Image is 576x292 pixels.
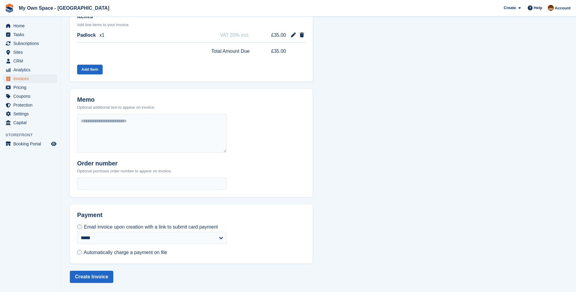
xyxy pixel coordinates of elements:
span: Account [555,5,571,11]
span: Analytics [13,66,50,74]
span: Coupons [13,92,50,100]
a: menu [3,48,57,56]
span: Total Amount Due [211,48,250,55]
span: £35.00 [263,48,286,55]
a: menu [3,92,57,100]
h2: Items [77,13,305,21]
span: Storefront [5,132,60,138]
a: menu [3,22,57,30]
a: menu [3,110,57,118]
span: x1 [99,32,104,39]
span: Invoices [13,74,50,83]
p: Optional purchase order number to appear on invoice. [77,168,172,174]
span: Email invoice upon creation with a link to submit card payment [84,224,218,229]
span: CRM [13,57,50,65]
a: menu [3,66,57,74]
span: Sites [13,48,50,56]
a: menu [3,140,57,148]
a: menu [3,57,57,65]
img: stora-icon-8386f47178a22dfd0bd8f6a31ec36ba5ce8667c1dd55bd0f319d3a0aa187defe.svg [5,4,14,13]
a: menu [3,30,57,39]
button: Create Invoice [70,271,113,283]
a: menu [3,74,57,83]
img: Paula Harris [548,5,554,11]
h2: Memo [77,96,155,103]
span: Subscriptions [13,39,50,48]
span: Capital [13,118,50,127]
span: Create [504,5,516,11]
h2: Order number [77,160,172,167]
span: VAT 20% incl. [220,32,250,39]
a: menu [3,83,57,92]
span: Tasks [13,30,50,39]
a: My Own Space - [GEOGRAPHIC_DATA] [16,3,112,13]
span: Padlock [77,32,96,39]
h2: Payment [77,212,227,223]
input: Automatically charge a payment on file [77,250,82,255]
a: menu [3,39,57,48]
span: Automatically charge a payment on file [84,250,167,255]
span: £35.00 [263,32,286,39]
span: Help [534,5,542,11]
span: Pricing [13,83,50,92]
a: menu [3,101,57,109]
input: Email invoice upon creation with a link to submit card payment [77,224,82,229]
span: Home [13,22,50,30]
p: Optional additional text to appear on invoice. [77,104,155,110]
span: Settings [13,110,50,118]
a: menu [3,118,57,127]
a: Preview store [50,140,57,148]
button: Add Item [77,65,103,75]
span: Protection [13,101,50,109]
p: Add line items to your invoice. [77,22,305,28]
span: Booking Portal [13,140,50,148]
